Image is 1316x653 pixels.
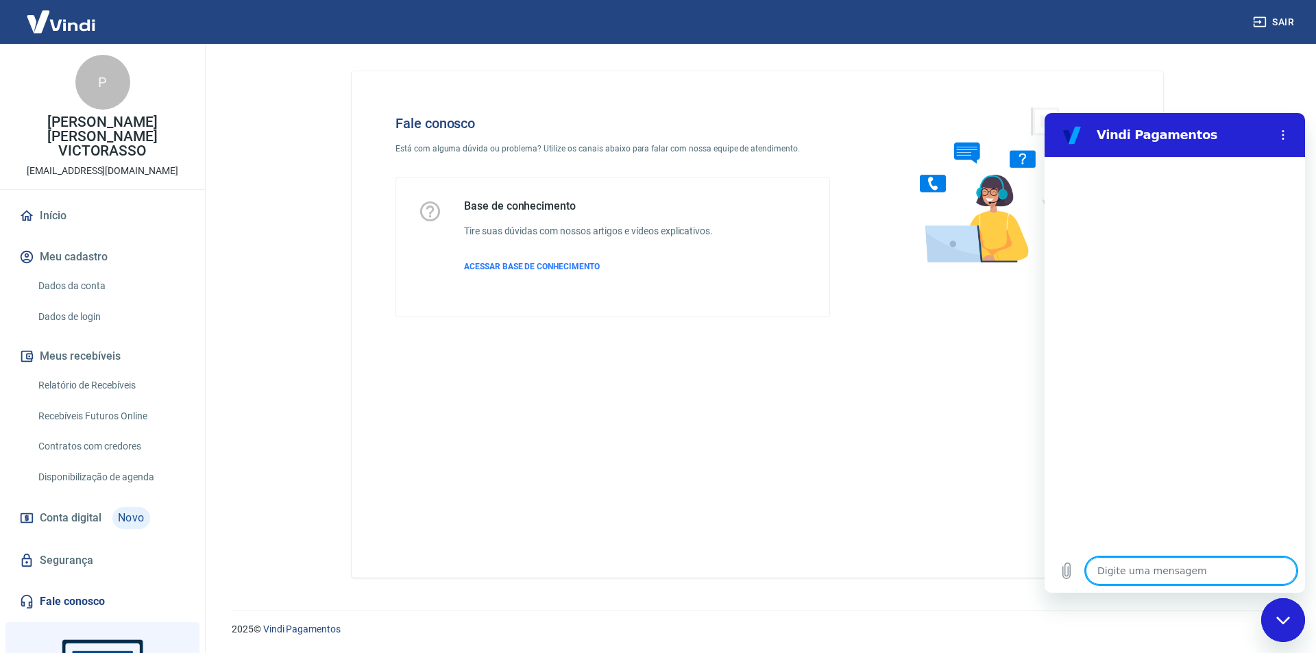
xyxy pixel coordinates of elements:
span: Conta digital [40,508,101,528]
button: Sair [1250,10,1300,35]
a: Relatório de Recebíveis [33,371,188,399]
a: Recebíveis Futuros Online [33,402,188,430]
button: Meu cadastro [16,242,188,272]
a: Fale conosco [16,587,188,617]
h5: Base de conhecimento [464,199,713,213]
span: Novo [112,507,150,529]
div: P [75,55,130,110]
a: ACESSAR BASE DE CONHECIMENTO [464,260,713,273]
button: Meus recebíveis [16,341,188,371]
h6: Tire suas dúvidas com nossos artigos e vídeos explicativos. [464,224,713,238]
iframe: Botão para abrir a janela de mensagens, conversa em andamento [1261,598,1305,642]
p: [PERSON_NAME] [PERSON_NAME] VICTORASSO [11,115,194,158]
a: Dados da conta [33,272,188,300]
img: Fale conosco [892,93,1101,276]
a: Vindi Pagamentos [263,624,341,634]
img: Vindi [16,1,106,42]
a: Contratos com credores [33,432,188,460]
p: Está com alguma dúvida ou problema? Utilize os canais abaixo para falar com nossa equipe de atend... [395,143,830,155]
iframe: Janela de mensagens [1045,113,1305,593]
span: ACESSAR BASE DE CONHECIMENTO [464,262,600,271]
a: Dados de login [33,303,188,331]
a: Conta digitalNovo [16,502,188,534]
p: 2025 © [232,622,1283,637]
a: Segurança [16,545,188,576]
p: [EMAIL_ADDRESS][DOMAIN_NAME] [27,164,178,178]
a: Disponibilização de agenda [33,463,188,491]
a: Início [16,201,188,231]
h4: Fale conosco [395,115,830,132]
